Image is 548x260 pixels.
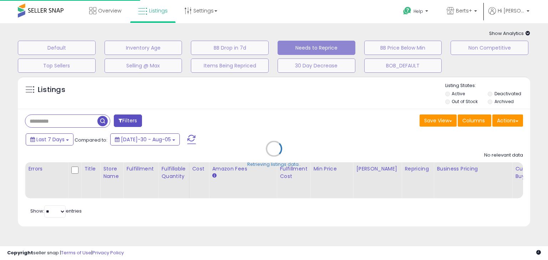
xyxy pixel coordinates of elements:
a: Help [397,1,435,23]
a: Privacy Policy [92,249,124,256]
button: Inventory Age [105,41,182,55]
i: Get Help [403,6,412,15]
strong: Copyright [7,249,33,256]
div: Retrieving listings data.. [247,161,301,168]
span: Berts+ [456,7,472,14]
button: Top Sellers [18,58,96,73]
span: Help [413,8,423,14]
button: 30 Day Decrease [278,58,355,73]
button: Items Being Repriced [191,58,269,73]
button: BB Drop in 7d [191,41,269,55]
a: Hi [PERSON_NAME] [488,7,529,23]
div: seller snap | | [7,250,124,256]
span: Hi [PERSON_NAME] [498,7,524,14]
button: Non Competitive [451,41,528,55]
span: Show Analytics [489,30,530,37]
a: Terms of Use [61,249,91,256]
button: BB Price Below Min [364,41,442,55]
button: Default [18,41,96,55]
span: Listings [149,7,168,14]
button: Needs to Reprice [278,41,355,55]
button: BOB_DEFAULT [364,58,442,73]
span: Overview [98,7,121,14]
button: Selling @ Max [105,58,182,73]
